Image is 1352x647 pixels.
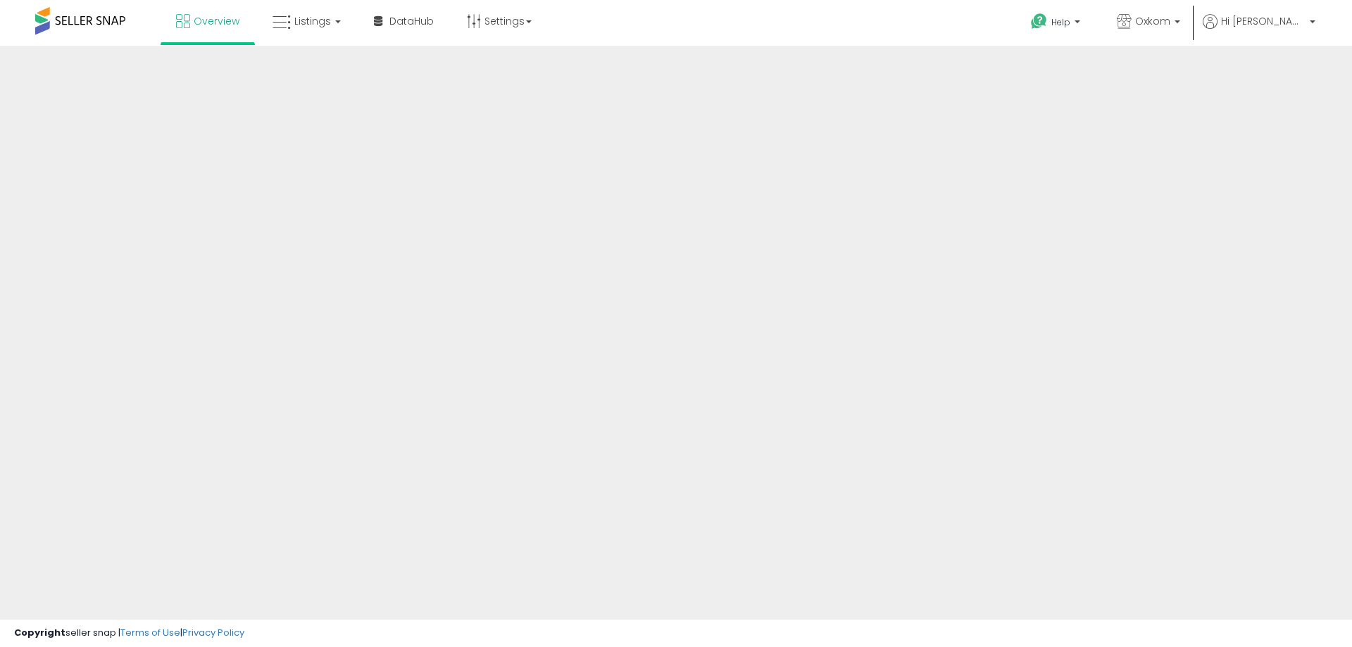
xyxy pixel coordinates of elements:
a: Privacy Policy [182,626,244,639]
span: Listings [294,14,331,28]
span: Hi [PERSON_NAME] [1221,14,1306,28]
span: DataHub [389,14,434,28]
a: Help [1020,2,1094,46]
strong: Copyright [14,626,65,639]
span: Oxkom [1135,14,1170,28]
a: Hi [PERSON_NAME] [1203,14,1315,46]
div: seller snap | | [14,627,244,640]
a: Terms of Use [120,626,180,639]
span: Help [1051,16,1070,28]
i: Get Help [1030,13,1048,30]
span: Overview [194,14,239,28]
